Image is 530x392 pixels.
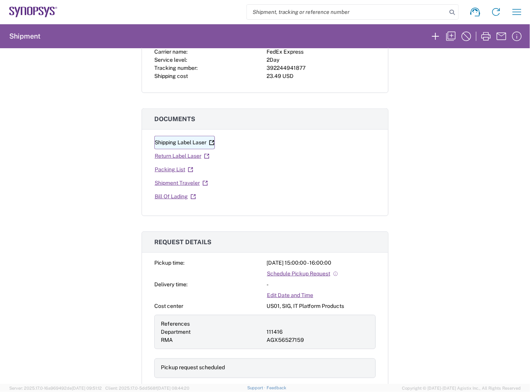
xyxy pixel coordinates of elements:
span: Tracking number: [154,65,197,71]
a: Edit Date and Time [267,289,314,302]
span: Pickup request scheduled [161,364,225,370]
a: Shipment Traveler [154,176,208,190]
span: Copyright © [DATE]-[DATE] Agistix Inc., All Rights Reserved [402,385,521,392]
div: FedEx Express [267,48,376,56]
span: Pickup time: [154,260,184,266]
div: RMA [161,336,263,344]
div: 392244941877 [267,64,376,72]
div: US01, SIG, IT Platform Products [267,302,376,310]
span: Delivery time: [154,281,187,287]
div: AGX56527159 [267,336,369,344]
span: [DATE] 08:44:20 [157,386,189,390]
a: Shipping Label Laser [154,136,215,149]
span: Client: 2025.17.0-5dd568f [105,386,189,390]
span: References [161,321,190,327]
a: Feedback [267,385,286,390]
a: Support [247,385,267,390]
span: [DATE] 09:51:12 [72,386,102,390]
div: 111416 [267,328,369,336]
span: Service level: [154,57,187,63]
span: Server: 2025.17.0-16a969492de [9,386,102,390]
div: [DATE] 15:00:00 - 16:00:00 [267,259,376,267]
div: Department [161,328,263,336]
input: Shipment, tracking or reference number [247,5,447,19]
a: Return Label Laser [154,149,210,163]
span: Cost center [154,303,183,309]
div: 23.49 USD [267,72,376,80]
div: 2Day [267,56,376,64]
span: Carrier name: [154,49,187,55]
a: Bill Of Lading [154,190,196,203]
span: Shipping cost [154,73,188,79]
span: Documents [154,115,195,123]
a: Packing List [154,163,194,176]
span: Request details [154,238,211,246]
a: Schedule Pickup Request [267,267,339,280]
div: - [267,280,376,289]
h2: Shipment [9,32,41,41]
